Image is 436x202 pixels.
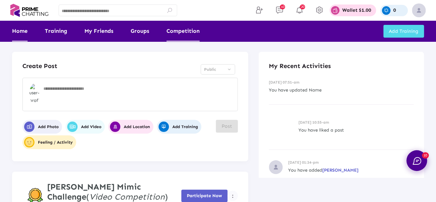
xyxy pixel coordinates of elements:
button: Add Location [108,120,153,134]
p: 0 [393,8,396,13]
span: 10 [422,152,429,158]
img: img [412,3,426,17]
img: user-profile [29,84,40,104]
span: Add Training [159,122,198,132]
a: Training [45,21,67,41]
p: You have added [288,166,414,174]
button: user-profileFeeling / Activity [22,135,76,149]
i: Video Competition [89,192,165,202]
span: 20 [300,4,305,9]
h4: My Recent Activities [269,62,414,70]
p: You have updated Name [269,86,414,94]
h4: Create Post [22,62,57,70]
span: Post [222,123,232,129]
h6: [DATE] 07:51-am [269,80,414,85]
button: Add Training [383,25,424,38]
a: Competition [166,21,200,41]
span: Feeling / Activity [24,137,73,147]
h6: [DATE] 10:55-am [298,120,414,125]
button: Post [216,120,238,133]
h6: [DATE] 01:34-pm [288,160,414,165]
mat-select: Select Privacy [201,64,235,75]
img: like [278,125,283,130]
h4: ( ) [47,182,181,202]
span: Public [204,67,216,72]
img: chat.svg [413,157,421,165]
button: 10 [406,150,427,171]
strong: [PERSON_NAME] Mimic Challenge [47,182,141,202]
button: Participate Now [181,190,227,202]
button: Add Video [65,120,105,134]
a: My Friends [84,21,113,41]
span: [PERSON_NAME] [322,167,358,173]
span: Add Training [389,28,418,34]
img: logo [10,2,48,19]
button: Example icon-button with a menu [227,191,238,201]
span: 10 [280,4,285,9]
a: Groups [131,21,149,41]
span: Participate Now [187,193,222,198]
img: recent-activities-img [269,160,283,174]
span: Add Location [110,122,150,132]
img: more [232,194,233,198]
p: Wallet $1.00 [342,8,371,13]
button: Add Photo [22,120,62,134]
span: Add Video [67,122,101,132]
button: Add Training [157,120,201,134]
img: user-profile [25,138,33,146]
span: Add Photo [24,122,59,132]
p: You have liked a post [298,126,414,134]
a: Home [12,21,28,41]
